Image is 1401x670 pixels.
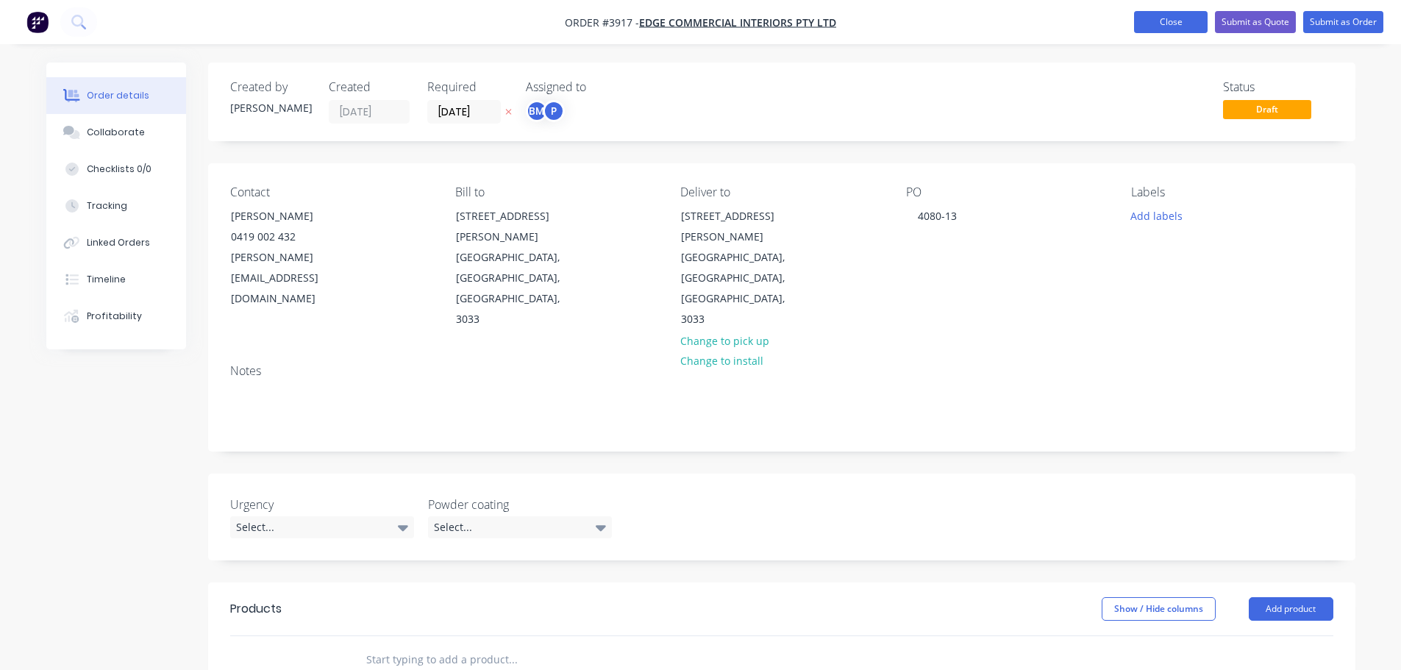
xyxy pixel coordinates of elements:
[1134,11,1208,33] button: Close
[526,100,548,122] div: BM
[1223,100,1311,118] span: Draft
[231,206,353,227] div: [PERSON_NAME]
[427,80,508,94] div: Required
[672,351,771,371] button: Change to install
[46,114,186,151] button: Collaborate
[1249,597,1333,621] button: Add product
[46,188,186,224] button: Tracking
[46,261,186,298] button: Timeline
[231,247,353,309] div: [PERSON_NAME][EMAIL_ADDRESS][DOMAIN_NAME]
[230,80,311,94] div: Created by
[456,206,578,247] div: [STREET_ADDRESS][PERSON_NAME]
[681,247,803,329] div: [GEOGRAPHIC_DATA], [GEOGRAPHIC_DATA], [GEOGRAPHIC_DATA], 3033
[46,298,186,335] button: Profitability
[218,205,366,310] div: [PERSON_NAME]0419 002 432[PERSON_NAME][EMAIL_ADDRESS][DOMAIN_NAME]
[669,205,816,330] div: [STREET_ADDRESS][PERSON_NAME][GEOGRAPHIC_DATA], [GEOGRAPHIC_DATA], [GEOGRAPHIC_DATA], 3033
[329,80,410,94] div: Created
[87,89,149,102] div: Order details
[230,516,414,538] div: Select...
[672,330,777,350] button: Change to pick up
[46,224,186,261] button: Linked Orders
[87,126,145,139] div: Collaborate
[1123,205,1191,225] button: Add labels
[230,185,432,199] div: Contact
[46,77,186,114] button: Order details
[87,236,150,249] div: Linked Orders
[230,100,311,115] div: [PERSON_NAME]
[87,273,126,286] div: Timeline
[230,600,282,618] div: Products
[231,227,353,247] div: 0419 002 432
[1303,11,1383,33] button: Submit as Order
[443,205,591,330] div: [STREET_ADDRESS][PERSON_NAME][GEOGRAPHIC_DATA], [GEOGRAPHIC_DATA], [GEOGRAPHIC_DATA], 3033
[906,205,969,227] div: 4080-13
[455,185,657,199] div: Bill to
[87,163,151,176] div: Checklists 0/0
[681,206,803,247] div: [STREET_ADDRESS][PERSON_NAME]
[26,11,49,33] img: Factory
[639,15,836,29] a: Edge Commercial Interiors Pty Ltd
[526,100,565,122] button: BMP
[1131,185,1333,199] div: Labels
[526,80,673,94] div: Assigned to
[543,100,565,122] div: P
[230,364,1333,378] div: Notes
[1102,597,1216,621] button: Show / Hide columns
[1223,80,1333,94] div: Status
[46,151,186,188] button: Checklists 0/0
[456,247,578,329] div: [GEOGRAPHIC_DATA], [GEOGRAPHIC_DATA], [GEOGRAPHIC_DATA], 3033
[428,496,612,513] label: Powder coating
[87,310,142,323] div: Profitability
[680,185,882,199] div: Deliver to
[87,199,127,213] div: Tracking
[230,496,414,513] label: Urgency
[1215,11,1296,33] button: Submit as Quote
[565,15,639,29] span: Order #3917 -
[906,185,1108,199] div: PO
[428,516,612,538] div: Select...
